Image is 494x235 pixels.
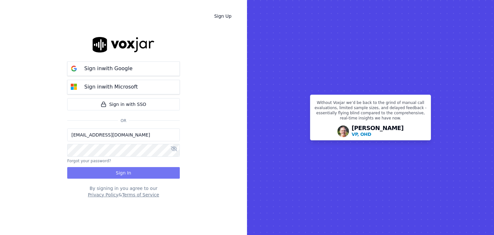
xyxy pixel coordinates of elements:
p: VP, OHD [352,131,371,137]
button: Sign inwith Google [67,61,180,76]
a: Sign in with SSO [67,98,180,110]
p: Without Voxjar we’d be back to the grind of manual call evaluations, limited sample sizes, and de... [314,100,427,123]
input: Email [67,128,180,141]
div: [PERSON_NAME] [352,125,404,137]
button: Sign In [67,167,180,179]
img: logo [93,37,154,52]
img: google Sign in button [68,62,80,75]
p: Sign in with Microsoft [84,83,138,91]
p: Sign in with Google [84,65,133,72]
button: Forgot your password? [67,158,111,164]
button: Privacy Policy [88,192,118,198]
span: Or [118,118,129,123]
a: Sign Up [209,10,237,22]
img: Avatar [337,126,349,137]
button: Sign inwith Microsoft [67,80,180,94]
button: Terms of Service [122,192,159,198]
div: By signing in you agree to our & [67,185,180,198]
img: microsoft Sign in button [68,80,80,93]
